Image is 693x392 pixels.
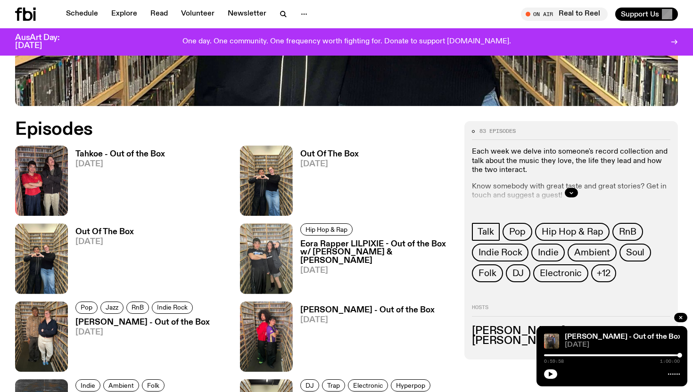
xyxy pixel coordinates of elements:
span: RnB [132,304,144,311]
a: Pop [503,223,532,241]
span: [DATE] [565,342,680,349]
span: Indie [81,382,95,389]
a: Electronic [533,264,588,282]
a: [PERSON_NAME] - Out of the Box[DATE] [68,318,210,372]
a: Read [145,8,173,21]
a: Folk [142,379,165,392]
a: Eora Rapper LILPIXIE - Out of the Box w/ [PERSON_NAME] & [PERSON_NAME][DATE] [293,240,454,294]
button: On AirReal to Reel [521,8,608,21]
button: Support Us [615,8,678,21]
a: Indie Rock [152,302,193,314]
span: Ambient [108,382,134,389]
h3: Eora Rapper LILPIXIE - Out of the Box w/ [PERSON_NAME] & [PERSON_NAME] [300,240,454,264]
a: Indie [531,244,565,261]
a: Explore [106,8,143,21]
span: Jazz [106,304,118,311]
span: Pop [509,227,526,237]
span: Support Us [621,10,659,18]
span: [DATE] [75,160,165,168]
a: Out Of The Box[DATE] [68,228,134,294]
a: Ambient [103,379,139,392]
span: 83 episodes [479,129,516,134]
a: Pop [75,302,98,314]
button: +12 [591,264,616,282]
span: Electronic [353,382,383,389]
span: DJ [305,382,314,389]
span: Soul [626,247,644,258]
h3: Out Of The Box [300,150,359,158]
h3: [PERSON_NAME] - Out of the Box [75,318,210,327]
a: DJ [506,264,531,282]
p: One day. One community. One frequency worth fighting for. Donate to support [DOMAIN_NAME]. [182,38,511,46]
a: RnB [126,302,149,314]
a: Tahkoe - Out of the Box[DATE] [68,150,165,216]
h3: [PERSON_NAME] [472,336,670,346]
a: Indie [75,379,100,392]
span: [DATE] [300,316,435,324]
a: Indie Rock [472,244,528,261]
span: DJ [512,268,524,278]
img: Kate Saap & Lynn Harries [15,302,68,372]
a: Hip Hop & Rap [300,223,353,236]
span: [DATE] [75,238,134,246]
a: Trap [322,379,345,392]
p: Each week we delve into someone's record collection and talk about the music they love, the life ... [472,147,670,175]
h3: AusArt Day: [DATE] [15,34,75,50]
h2: Episodes [15,121,453,138]
a: Volunteer [175,8,220,21]
span: Pop [81,304,92,311]
span: 1:00:00 [660,359,680,364]
h3: Out Of The Box [75,228,134,236]
span: Indie Rock [478,247,522,258]
span: Electronic [540,268,582,278]
a: [PERSON_NAME] - Out of the Box [565,333,682,341]
a: Soul [619,244,651,261]
span: Hyperpop [396,382,425,389]
a: Jazz [100,302,124,314]
span: Trap [327,382,340,389]
img: Matt and Kate stand in the music library and make a heart shape with one hand each. [15,223,68,294]
h2: Hosts [472,305,670,316]
span: +12 [597,268,610,278]
span: Hip Hop & Rap [305,226,347,233]
span: Folk [478,268,496,278]
span: 0:59:58 [544,359,564,364]
a: Hyperpop [391,379,430,392]
span: Folk [147,382,159,389]
a: Out Of The Box[DATE] [293,150,359,216]
span: Talk [478,227,494,237]
span: [DATE] [300,267,454,275]
a: Ambient [568,244,617,261]
a: Newsletter [222,8,272,21]
img: Matt and Kate stand in the music library and make a heart shape with one hand each. [240,146,293,216]
h3: [PERSON_NAME] [472,326,670,336]
h3: Tahkoe - Out of the Box [75,150,165,158]
span: [DATE] [75,328,210,336]
img: Matt Do & Tahkoe [15,146,68,216]
span: [DATE] [300,160,359,168]
a: Electronic [348,379,388,392]
a: Folk [472,264,503,282]
a: Hip Hop & Rap [535,223,610,241]
span: RnB [619,227,636,237]
h3: [PERSON_NAME] - Out of the Box [300,306,435,314]
span: Indie [538,247,558,258]
a: DJ [300,379,319,392]
a: Talk [472,223,499,241]
img: Matt Do & Zion Garcia [240,302,293,372]
span: Ambient [574,247,610,258]
a: RnB [612,223,643,241]
img: Kate Saap & Nicole Pingon [544,334,559,349]
span: Hip Hop & Rap [542,227,603,237]
a: [PERSON_NAME] - Out of the Box[DATE] [293,306,435,372]
span: Indie Rock [157,304,188,311]
a: Schedule [60,8,104,21]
